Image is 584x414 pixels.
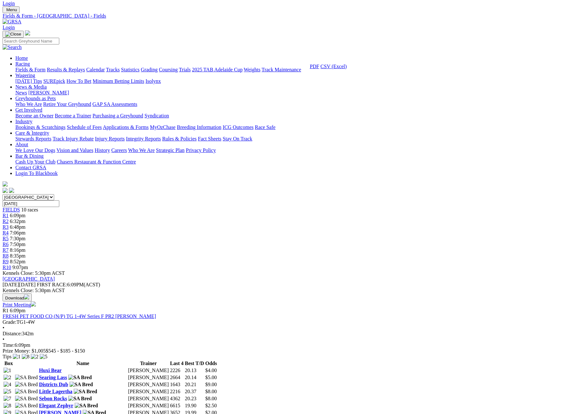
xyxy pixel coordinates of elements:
a: Grading [141,67,158,72]
a: R3 [3,224,9,230]
img: SA Bred [15,396,38,402]
span: Tips [3,354,12,359]
span: 6:32pm [10,219,26,224]
a: Greyhounds as Pets [15,96,56,101]
input: Select date [3,200,59,207]
a: Little Lagertha [39,389,72,394]
div: Get Involved [15,113,581,119]
a: Bar & Dining [15,153,44,159]
span: R1 [3,308,9,313]
a: ICG Outcomes [223,124,253,130]
div: Racing [15,67,581,73]
img: 1 [13,354,21,360]
span: 8:16pm [10,247,26,253]
img: GRSA [3,19,21,25]
span: $4.00 [205,368,217,373]
td: 2216 [170,388,184,395]
a: Who We Are [15,101,42,107]
a: Fact Sheets [198,136,221,141]
img: SA Bred [68,375,92,380]
a: Login [3,25,15,30]
td: 19.90 [185,402,204,409]
div: Prize Money: $1,005 [3,348,581,354]
img: 5 [40,354,47,360]
a: About [15,142,28,147]
img: SA Bred [68,396,92,402]
a: [DATE] Tips [15,78,42,84]
a: R10 [3,265,11,270]
a: Contact GRSA [15,165,46,170]
span: 9:07pm [12,265,28,270]
td: [PERSON_NAME] [128,402,169,409]
a: Print Meeting [3,302,36,307]
span: 6:09pm [10,213,26,218]
a: GAP SA Assessments [93,101,137,107]
a: Racing [15,61,30,67]
img: 5 [4,389,11,394]
a: Minimum Betting Limits [93,78,144,84]
a: Bookings & Scratchings [15,124,65,130]
a: Track Maintenance [262,67,301,72]
span: 7:06pm [10,230,26,235]
a: Breeding Information [177,124,221,130]
th: Name [39,360,127,367]
a: Trials [179,67,191,72]
a: R2 [3,219,9,224]
a: Home [15,55,28,61]
a: Who We Are [128,147,155,153]
div: TG1-4W [3,319,581,325]
a: Chasers Restaurant & Function Centre [57,159,136,164]
a: Purchasing a Greyhound [93,113,143,118]
a: Rules & Policies [162,136,197,141]
a: Strategic Plan [156,147,185,153]
img: Search [3,44,22,50]
td: 4362 [170,395,184,402]
td: [PERSON_NAME] [128,381,169,388]
span: [DATE] [3,282,36,287]
span: $8.00 [205,396,217,401]
div: Industry [15,124,581,130]
td: 20.13 [185,367,204,374]
a: News & Media [15,84,47,90]
img: 7 [4,396,11,402]
td: 1643 [170,381,184,388]
img: SA Bred [15,403,38,409]
span: 6:09PM(ACST) [37,282,100,287]
span: • [3,325,4,330]
span: R7 [3,247,9,253]
a: Cash Up Your Club [15,159,55,164]
a: R4 [3,230,9,235]
a: Isolynx [145,78,161,84]
span: FIRST RACE: [37,282,67,287]
img: SA Bred [15,389,38,394]
div: Wagering [15,78,581,84]
span: • [3,337,4,342]
span: 7:30pm [10,236,26,241]
span: R9 [3,259,9,264]
a: Privacy Policy [186,147,216,153]
a: Fields & Form - [GEOGRAPHIC_DATA] - Fields [3,13,581,19]
a: FIELDS [3,207,20,212]
img: 4 [4,382,11,387]
a: R8 [3,253,9,259]
td: 20.21 [185,381,204,388]
img: SA Bred [70,382,93,387]
span: 10 races [21,207,38,212]
td: 6615 [170,402,184,409]
a: Injury Reports [95,136,125,141]
div: Care & Integrity [15,136,581,142]
a: Huxi Bear [39,368,62,373]
img: download.svg [24,294,29,299]
span: 6:09pm [10,308,26,313]
td: 2664 [170,374,184,381]
a: Careers [111,147,127,153]
a: Fields & Form [15,67,45,72]
td: [PERSON_NAME] [128,374,169,381]
span: 8:35pm [10,253,26,259]
span: Box [4,361,13,366]
span: Kennels Close: 5:30pm ACST [3,270,65,276]
a: We Love Our Dogs [15,147,55,153]
a: Schedule of Fees [67,124,102,130]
